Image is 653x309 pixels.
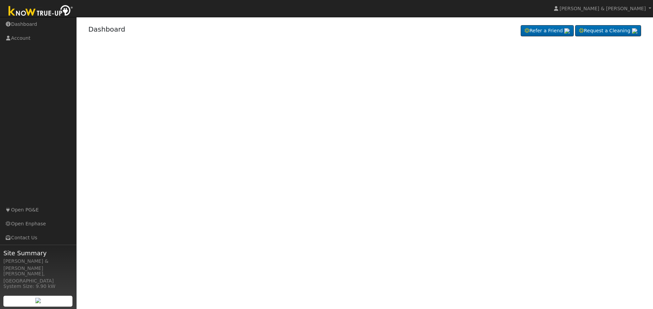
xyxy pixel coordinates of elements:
div: [PERSON_NAME] & [PERSON_NAME] [3,258,73,272]
div: System Size: 9.90 kW [3,283,73,290]
a: Request a Cleaning [575,25,641,37]
a: Dashboard [88,25,125,33]
div: [PERSON_NAME], [GEOGRAPHIC_DATA] [3,270,73,285]
img: retrieve [564,28,570,34]
span: Site Summary [3,248,73,258]
span: [PERSON_NAME] & [PERSON_NAME] [559,6,646,11]
a: Refer a Friend [521,25,574,37]
img: Know True-Up [5,4,77,19]
img: retrieve [35,298,41,303]
img: retrieve [632,28,637,34]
